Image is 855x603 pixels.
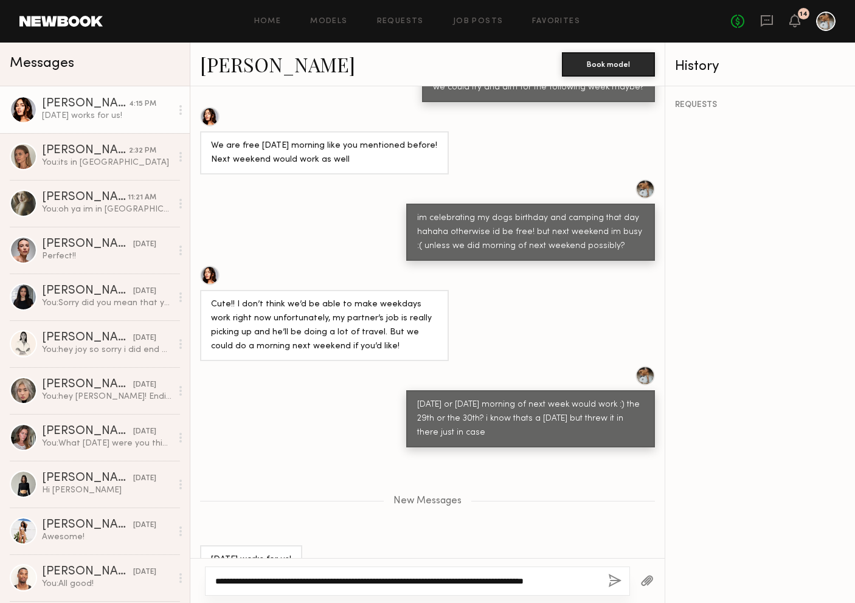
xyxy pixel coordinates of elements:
div: im celebrating my dogs birthday and camping that day hahaha otherwise id be free! but next weeken... [417,212,644,253]
div: [PERSON_NAME] [42,379,133,391]
div: [PERSON_NAME] [42,98,129,110]
div: [DATE] or [DATE] morning of next week would work :) the 29th or the 30th? i know thats a [DATE] b... [417,398,644,440]
div: 11:21 AM [128,192,156,204]
div: You: hey [PERSON_NAME]! Ending up going a different route that day but ill let you know when some... [42,391,171,402]
div: [DATE] [133,473,156,484]
div: Perfect!! [42,250,171,262]
div: You: Sorry did you mean that youre back in [GEOGRAPHIC_DATA] until the 23rd? [GEOGRAPHIC_DATA] [42,297,171,309]
div: [PERSON_NAME] [42,238,133,250]
div: [DATE] [133,567,156,578]
div: [DATE] [133,379,156,391]
div: You: All good! [42,578,171,590]
div: [PERSON_NAME] [42,332,133,344]
a: Requests [377,18,424,26]
span: Messages [10,57,74,71]
div: [DATE] works for us! [42,110,171,122]
div: we could try and aim for the following week maybe? [433,81,644,95]
a: [PERSON_NAME] [200,51,355,77]
div: You: What [DATE] were you thinking? I'll be busy [DATE] the morning of the 24th. Let me know when... [42,438,171,449]
div: You: oh ya im in [GEOGRAPHIC_DATA] haha i posted it for LA. no worries! [42,204,171,215]
a: Favorites [532,18,580,26]
div: Hi [PERSON_NAME] [42,484,171,496]
span: New Messages [393,496,462,506]
div: [PERSON_NAME] [42,285,133,297]
div: 2:32 PM [129,145,156,157]
div: You: hey joy so sorry i did end up booking someone! When are you both next available? [42,344,171,356]
div: [PERSON_NAME] [42,426,133,438]
div: [DATE] [133,426,156,438]
div: [PERSON_NAME] [42,472,133,484]
div: 4:15 PM [129,98,156,110]
div: [PERSON_NAME] [42,191,128,204]
div: [DATE] [133,333,156,344]
div: [DATE] works for us! [211,553,291,567]
div: [DATE] [133,520,156,531]
div: [PERSON_NAME] [42,566,133,578]
div: You: its in [GEOGRAPHIC_DATA] [42,157,171,168]
div: REQUESTS [675,101,845,109]
div: 14 [800,11,808,18]
button: Book model [562,52,655,77]
div: We are free [DATE] morning like you mentioned before! Next weekend would work as well [211,139,438,167]
div: Awesome! [42,531,171,543]
a: Job Posts [453,18,504,26]
a: Home [254,18,282,26]
a: Models [310,18,347,26]
div: [DATE] [133,239,156,250]
a: Book model [562,58,655,69]
div: Cute!! I don’t think we’d be able to make weekdays work right now unfortunately, my partner’s job... [211,298,438,354]
div: History [675,60,845,74]
div: [PERSON_NAME] [42,519,133,531]
div: [PERSON_NAME] [42,145,129,157]
div: [DATE] [133,286,156,297]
